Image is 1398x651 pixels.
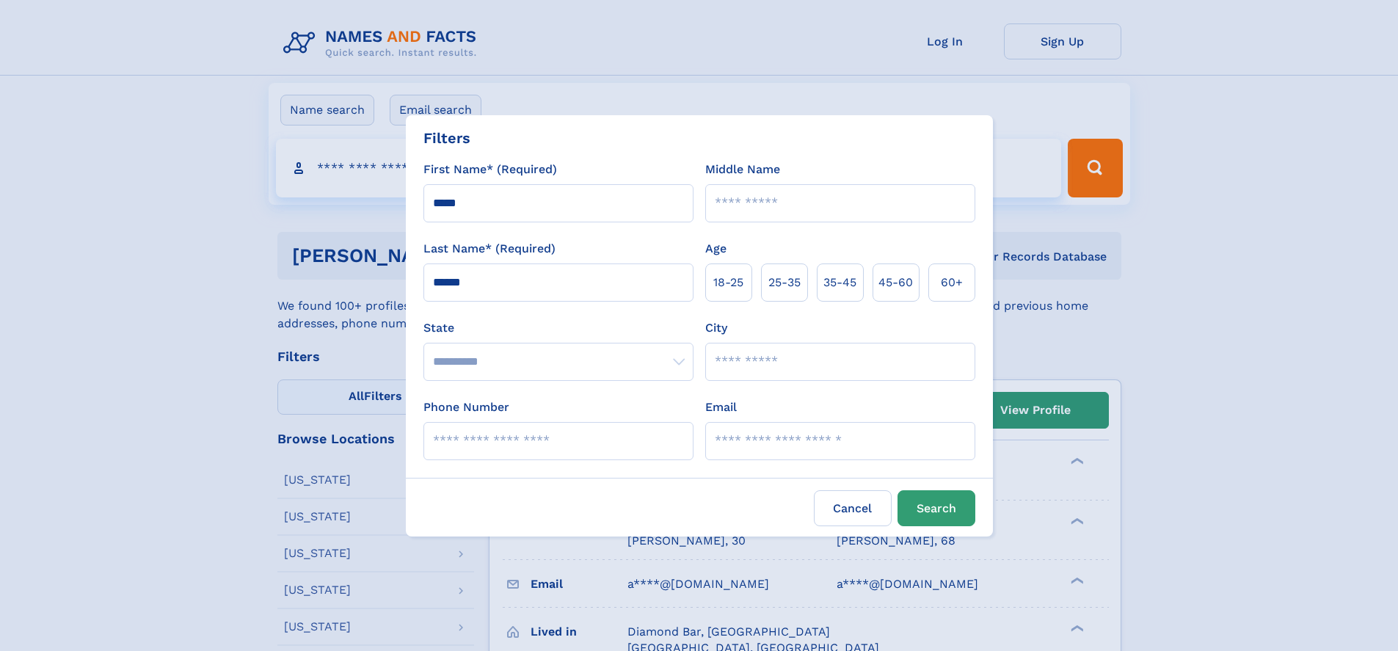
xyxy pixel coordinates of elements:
[423,127,470,149] div: Filters
[423,161,557,178] label: First Name* (Required)
[823,274,856,291] span: 35‑45
[705,240,727,258] label: Age
[941,274,963,291] span: 60+
[814,490,892,526] label: Cancel
[768,274,801,291] span: 25‑35
[705,161,780,178] label: Middle Name
[898,490,975,526] button: Search
[878,274,913,291] span: 45‑60
[423,399,509,416] label: Phone Number
[705,319,727,337] label: City
[423,319,693,337] label: State
[713,274,743,291] span: 18‑25
[423,240,556,258] label: Last Name* (Required)
[705,399,737,416] label: Email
